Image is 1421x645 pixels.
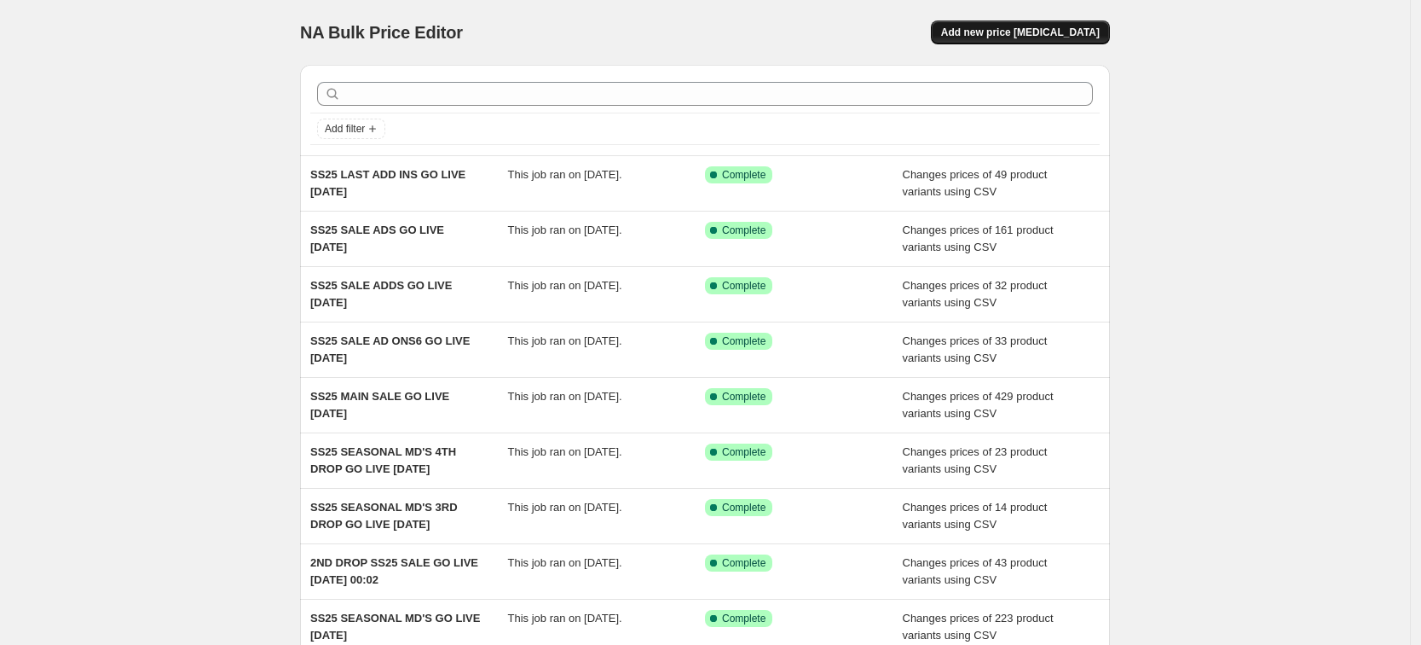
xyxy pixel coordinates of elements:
[903,501,1048,531] span: Changes prices of 14 product variants using CSV
[508,445,622,458] span: This job ran on [DATE].
[310,612,480,642] span: SS25 SEASONAL MD'S GO LIVE [DATE]
[508,224,622,236] span: This job ran on [DATE].
[903,556,1048,586] span: Changes prices of 43 product variants using CSV
[941,26,1100,39] span: Add new price [MEDICAL_DATA]
[508,334,622,347] span: This job ran on [DATE].
[508,168,622,181] span: This job ran on [DATE].
[310,279,452,309] span: SS25 SALE ADDS GO LIVE [DATE]
[903,168,1048,198] span: Changes prices of 49 product variants using CSV
[508,279,622,292] span: This job ran on [DATE].
[310,390,449,420] span: SS25 MAIN SALE GO LIVE [DATE]
[722,556,765,570] span: Complete
[903,279,1048,309] span: Changes prices of 32 product variants using CSV
[722,501,765,514] span: Complete
[508,501,622,514] span: This job ran on [DATE].
[325,122,365,136] span: Add filter
[722,612,765,625] span: Complete
[722,334,765,348] span: Complete
[903,612,1054,642] span: Changes prices of 223 product variants using CSV
[722,279,765,293] span: Complete
[722,168,765,182] span: Complete
[317,119,385,139] button: Add filter
[310,334,470,364] span: SS25 SALE AD ONS6 GO LIVE [DATE]
[310,501,458,531] span: SS25 SEASONAL MD'S 3RD DROP GO LIVE [DATE]
[722,390,765,404] span: Complete
[903,445,1048,475] span: Changes prices of 23 product variants using CSV
[310,445,456,475] span: SS25 SEASONAL MD'S 4TH DROP GO LIVE [DATE]
[931,20,1110,44] button: Add new price [MEDICAL_DATA]
[903,224,1054,253] span: Changes prices of 161 product variants using CSV
[903,390,1054,420] span: Changes prices of 429 product variants using CSV
[722,445,765,459] span: Complete
[903,334,1048,364] span: Changes prices of 33 product variants using CSV
[310,168,465,198] span: SS25 LAST ADD INS GO LIVE [DATE]
[310,556,478,586] span: 2ND DROP SS25 SALE GO LIVE [DATE] 00:02
[508,390,622,403] span: This job ran on [DATE].
[310,224,444,253] span: SS25 SALE ADS GO LIVE [DATE]
[300,23,463,42] span: NA Bulk Price Editor
[508,612,622,625] span: This job ran on [DATE].
[508,556,622,569] span: This job ran on [DATE].
[722,224,765,237] span: Complete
